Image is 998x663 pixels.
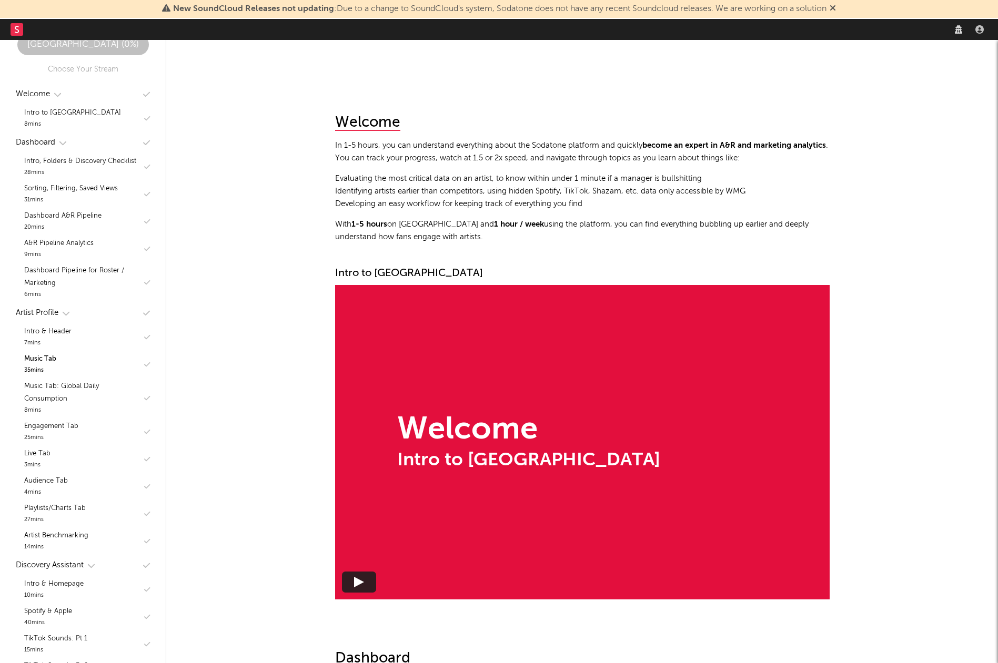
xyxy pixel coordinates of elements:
[24,405,142,416] div: 8 mins
[830,5,836,13] span: Dismiss
[24,447,51,460] div: Live Tab
[351,220,387,228] strong: 1-5 hours
[24,182,118,195] div: Sorting, Filtering, Saved Views
[24,353,56,365] div: Music Tab
[16,136,55,149] div: Dashboard
[24,645,87,656] div: 15 mins
[48,63,118,76] div: Choose Your Stream
[24,155,136,168] div: Intro, Folders & Discovery Checklist
[335,139,830,165] p: In 1-5 hours, you can understand everything about the Sodatone platform and quickly . You can tra...
[24,237,94,250] div: A&R Pipeline Analytics
[397,414,660,446] div: Welcome
[642,141,826,149] strong: become an expert in A&R and marketing analytics
[24,107,121,119] div: Intro to [GEOGRAPHIC_DATA]
[24,578,84,590] div: Intro & Homepage
[335,115,400,131] div: Welcome
[24,210,102,222] div: Dashboard A&R Pipeline
[24,365,56,376] div: 35 mins
[24,264,142,290] div: Dashboard Pipeline for Roster / Marketing
[24,475,68,487] div: Audience Tab
[16,307,58,319] div: Artist Profile
[24,250,94,260] div: 9 mins
[24,487,68,498] div: 4 mins
[173,5,334,13] span: New SoundCloud Releases not updating
[24,605,72,618] div: Spotify & Apple
[335,267,830,280] div: Intro to [GEOGRAPHIC_DATA]
[24,633,87,645] div: TikTok Sounds: Pt 1
[17,38,149,51] div: [GEOGRAPHIC_DATA] ( 0 %)
[24,433,78,443] div: 25 mins
[24,618,72,628] div: 40 mins
[24,529,88,542] div: Artist Benchmarking
[24,168,136,178] div: 28 mins
[16,88,50,100] div: Welcome
[24,380,142,405] div: Music Tab: Global Daily Consumption
[494,220,544,228] strong: 1 hour / week
[173,5,826,13] span: : Due to a change to SoundCloud's system, Sodatone does not have any recent Soundcloud releases. ...
[24,460,51,471] div: 3 mins
[24,515,86,525] div: 27 mins
[335,172,830,185] li: Evaluating the most critical data on an artist, to know within under 1 minute if a manager is bul...
[16,559,84,572] div: Discovery Assistant
[24,338,72,349] div: 7 mins
[24,195,118,206] div: 31 mins
[335,218,830,243] p: With on [GEOGRAPHIC_DATA] and using the platform, you can find everything bubbling up earlier and...
[335,185,830,198] li: Identifying artists earlier than competitors, using hidden Spotify, TikTok, Shazam, etc. data onl...
[24,222,102,233] div: 20 mins
[335,198,830,210] li: Developing an easy workflow for keeping track of everything you find
[397,451,660,470] div: Intro to [GEOGRAPHIC_DATA]
[24,119,121,130] div: 8 mins
[24,420,78,433] div: Engagement Tab
[24,542,88,553] div: 14 mins
[24,590,84,601] div: 10 mins
[24,502,86,515] div: Playlists/Charts Tab
[24,290,142,300] div: 6 mins
[24,325,72,338] div: Intro & Header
